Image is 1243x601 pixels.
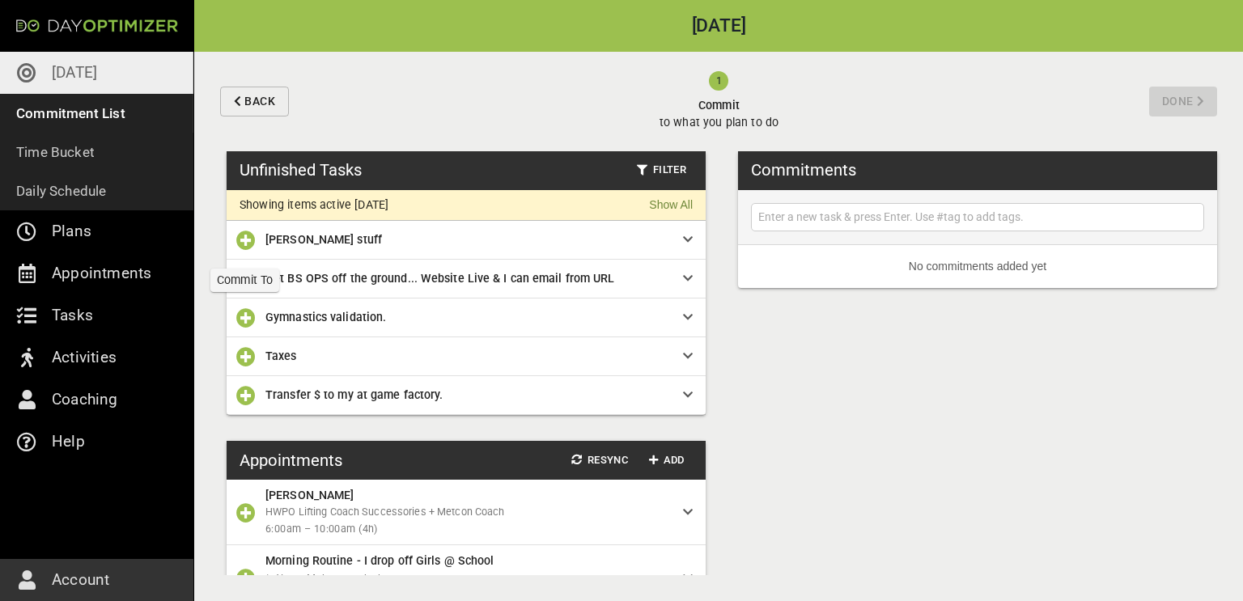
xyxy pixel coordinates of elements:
div: Get BS OPS off the ground... Website Live & I can email from URL [227,260,706,298]
span: [PERSON_NAME] stuff [265,233,382,246]
span: Taxes [265,349,297,362]
p: Showing items [240,198,320,211]
span: HWPO Lifting Coach Successories + Metcon Coach [265,506,504,518]
span: 6:00am – 10:00am (4h) [265,521,670,538]
span: Morning Routine - I drop off Girls @ School [265,554,494,567]
text: 1 [716,74,722,87]
span: Get BS OPS off the ground... Website Live & I can email from URL [265,272,615,285]
p: Tasks [52,303,93,328]
span: Transfer $ to my at game factory. [265,388,443,401]
p: Coaching [52,387,118,413]
p: Time Bucket [16,141,95,163]
li: No commitments added yet [738,245,1217,288]
h3: Commitments [751,158,856,182]
div: Gymnastics validation. [227,298,706,337]
p: Activities [52,345,117,370]
div: Taxes [227,337,706,376]
button: Resync [565,448,634,473]
p: Account [52,567,109,593]
span: Commit [660,97,778,114]
p: Daily Schedule [16,180,107,202]
button: Back [220,87,289,116]
div: Transfer $ to my at game factory. [227,376,706,415]
p: active [DATE] [320,198,388,211]
span: Gymnastics validation. [265,311,386,324]
div: [PERSON_NAME] stuff [227,221,706,260]
p: Help [52,429,85,455]
h3: Unfinished Tasks [240,158,362,182]
span: Add [647,451,686,470]
a: Show All [649,197,693,214]
p: Commitment List [16,102,125,125]
button: Filter [630,158,693,183]
div: [PERSON_NAME]HWPO Lifting Coach Successories + Metcon Coach6:00am – 10:00am (4h) [227,480,706,545]
p: Plans [52,218,91,244]
button: Committo what you plan to do [295,52,1143,151]
button: Add [641,448,693,473]
span: Resync [571,451,628,470]
h3: Appointments [240,448,342,472]
span: *- Aletta: Make sure she has ... [265,572,408,584]
p: [DATE] [52,60,97,86]
span: Back [244,91,275,112]
span: Filter [637,161,686,180]
input: Enter a new task & press Enter. Use #tag to add tags. [755,207,1200,227]
p: to what you plan to do [660,114,778,131]
p: Appointments [52,260,151,286]
h2: [DATE] [194,17,1243,36]
img: Day Optimizer [16,19,178,32]
span: [PERSON_NAME] [265,489,354,502]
